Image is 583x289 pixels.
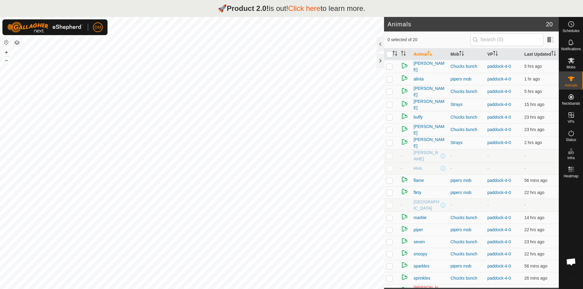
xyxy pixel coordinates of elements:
app-display-virtual-paddock-transition: - [487,153,489,158]
button: Map Layers [13,39,21,46]
img: returning on [401,100,408,107]
a: paddock-4-0 [487,140,511,145]
a: paddock-4-0 [487,127,511,132]
p: 🚀 is out! to learn more. [218,3,366,14]
p-sorticon: Activate to sort [401,52,406,57]
div: Strays [450,101,482,108]
img: Gallagher Logo [7,22,83,33]
span: piper [414,227,423,233]
img: returning on [401,213,408,220]
span: Heatmap [564,174,578,178]
span: Status [566,138,576,142]
span: [PERSON_NAME] [414,136,446,149]
span: buffy [414,114,423,120]
span: 19 Sept 2025, 12:36 am [524,89,542,94]
button: – [3,57,10,64]
th: Animal [411,48,448,60]
p-sorticon: Activate to sort [493,52,498,57]
span: - [524,202,526,207]
span: DM [94,24,101,31]
p-sorticon: Activate to sort [393,52,397,57]
a: Click here [288,4,320,12]
div: Open chat [562,253,580,271]
span: 20 [546,20,553,29]
span: [GEOGRAPHIC_DATA] [414,199,440,212]
span: Infra [567,156,575,160]
img: returning on [401,237,408,245]
img: returning on [401,87,408,94]
div: Chucks bunch [450,239,482,245]
a: paddock-4-0 [487,190,511,195]
span: [PERSON_NAME] [414,60,446,73]
span: 18 Sept 2025, 6:36 am [524,115,544,120]
span: snoopy [414,251,427,257]
span: 19 Sept 2025, 5:06 am [524,178,547,183]
span: [PERSON_NAME] [414,85,446,98]
img: returning on [401,249,408,257]
span: 18 Sept 2025, 7:06 am [524,251,544,256]
span: Mobs [567,65,575,69]
span: [PERSON_NAME] [414,98,446,111]
span: Schedules [562,29,579,33]
a: paddock-4-0 [487,89,511,94]
img: returning on [401,62,408,69]
span: Notifications [561,47,581,51]
div: Chucks bunch [450,251,482,257]
div: pipers mob [450,189,482,196]
span: 18 Sept 2025, 7:06 am [524,227,544,232]
div: pipers mob [450,263,482,269]
img: returning on [401,138,408,146]
app-display-virtual-paddock-transition: - [487,202,489,207]
strong: Product 2.0! [227,4,269,12]
span: 18 Sept 2025, 7:06 am [524,190,544,195]
img: returning on [401,74,408,82]
span: [PERSON_NAME] [414,149,440,162]
a: paddock-4-0 [487,178,511,183]
button: + [3,49,10,56]
span: sprinkles [414,275,430,281]
span: 18 Sept 2025, 2:06 pm [524,102,544,107]
span: elvis [414,165,422,172]
div: pipers mob [450,76,482,82]
a: paddock-4-0 [487,102,511,107]
span: Animals [565,84,578,87]
span: [PERSON_NAME] [414,123,446,136]
div: - [450,202,482,208]
div: Chucks bunch [450,114,482,120]
p-sorticon: Activate to sort [551,52,556,57]
a: paddock-4-0 [487,251,511,256]
span: 18 Sept 2025, 3:06 pm [524,215,544,220]
span: sparkles [414,263,429,269]
div: pipers mob [450,227,482,233]
div: Chucks bunch [450,215,482,221]
span: - [401,166,402,171]
div: Chucks bunch [450,63,482,70]
span: marble [414,215,427,221]
a: paddock-4-0 [487,264,511,268]
input: Search (S) [470,33,544,46]
div: - [450,153,482,159]
a: paddock-4-0 [487,64,511,69]
a: paddock-4-0 [487,215,511,220]
app-display-virtual-paddock-transition: - [487,166,489,171]
a: paddock-4-0 [487,276,511,281]
span: 19 Sept 2025, 12:36 am [524,64,542,69]
span: - [401,153,402,158]
span: flame [414,177,424,184]
img: returning on [401,274,408,281]
a: paddock-4-0 [487,239,511,244]
span: 18 Sept 2025, 6:36 am [524,239,544,244]
img: returning on [401,188,408,195]
span: 19 Sept 2025, 4:06 am [524,77,540,81]
a: paddock-4-0 [487,227,511,232]
th: Last Updated [522,48,559,60]
img: returning on [401,176,408,183]
span: flirty [414,189,422,196]
img: returning on [401,125,408,133]
p-sorticon: Activate to sort [428,52,432,57]
th: VP [485,48,522,60]
a: paddock-4-0 [487,115,511,120]
div: - [450,165,482,172]
button: Reset Map [3,39,10,46]
span: - [524,153,526,158]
